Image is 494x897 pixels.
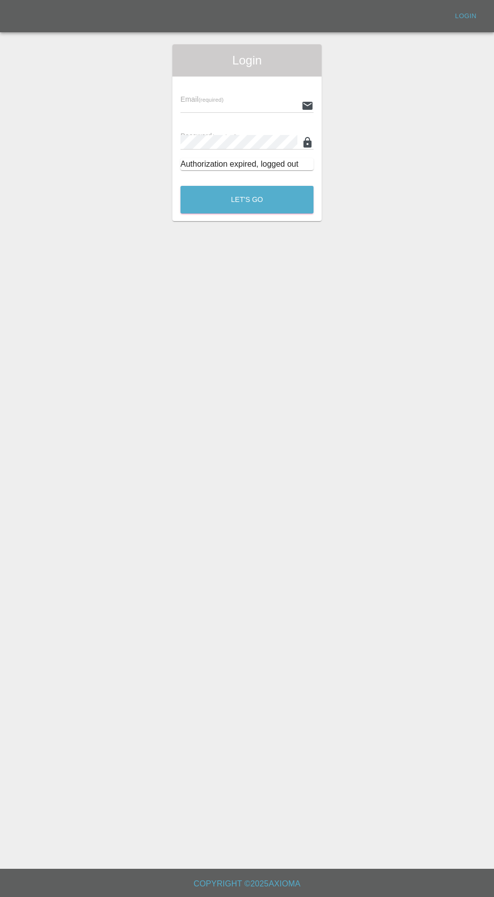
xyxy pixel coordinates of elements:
a: Login [450,9,482,24]
span: Password [180,132,237,140]
small: (required) [212,133,237,140]
h6: Copyright © 2025 Axioma [8,877,486,891]
small: (required) [199,97,224,103]
span: Email [180,95,223,103]
div: Authorization expired, logged out [180,158,314,170]
button: Let's Go [180,186,314,214]
span: Login [180,52,314,68]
